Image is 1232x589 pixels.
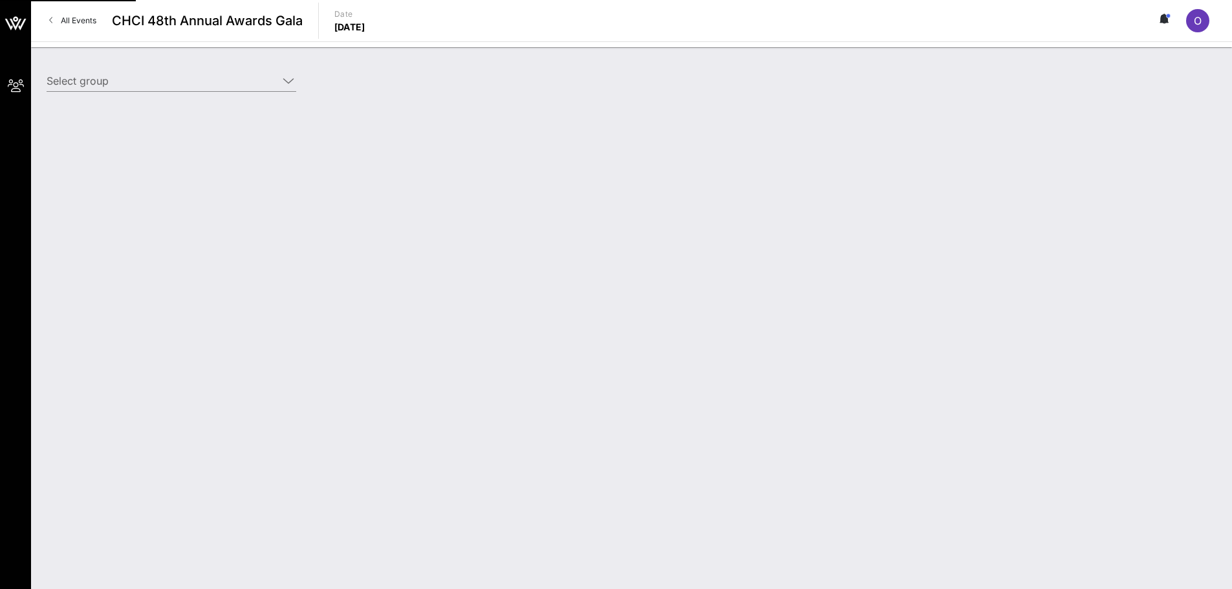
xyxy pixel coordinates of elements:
span: O [1194,14,1202,27]
p: Date [334,8,365,21]
a: All Events [41,10,104,31]
span: All Events [61,16,96,25]
span: CHCI 48th Annual Awards Gala [112,11,303,30]
p: [DATE] [334,21,365,34]
div: O [1186,9,1209,32]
